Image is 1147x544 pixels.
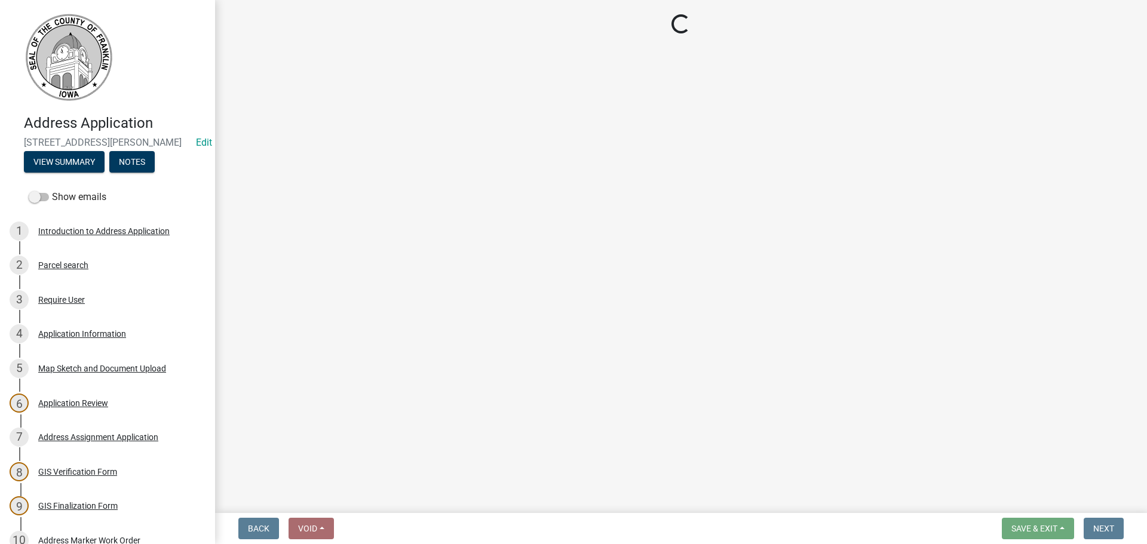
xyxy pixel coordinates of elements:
button: Next [1084,518,1124,539]
wm-modal-confirm: Notes [109,158,155,167]
div: GIS Finalization Form [38,502,118,510]
div: 7 [10,428,29,447]
div: Address Assignment Application [38,433,158,441]
button: Save & Exit [1002,518,1074,539]
div: 3 [10,290,29,309]
span: Next [1093,524,1114,533]
div: 1 [10,222,29,241]
span: Save & Exit [1011,524,1057,533]
div: Map Sketch and Document Upload [38,364,166,373]
div: Parcel search [38,261,88,269]
span: Back [248,524,269,533]
wm-modal-confirm: Edit Application Number [196,137,212,148]
button: View Summary [24,151,105,173]
div: 8 [10,462,29,481]
div: 9 [10,496,29,515]
h4: Address Application [24,115,206,132]
span: Void [298,524,317,533]
button: Back [238,518,279,539]
wm-modal-confirm: Summary [24,158,105,167]
div: Introduction to Address Application [38,227,170,235]
label: Show emails [29,190,106,204]
div: Require User [38,296,85,304]
div: 6 [10,394,29,413]
div: 4 [10,324,29,343]
button: Notes [109,151,155,173]
button: Void [289,518,334,539]
div: 2 [10,256,29,275]
div: GIS Verification Form [38,468,117,476]
a: Edit [196,137,212,148]
div: Application Information [38,330,126,338]
div: 5 [10,359,29,378]
img: Franklin County, Iowa [24,13,114,102]
div: Application Review [38,399,108,407]
span: [STREET_ADDRESS][PERSON_NAME] [24,137,191,148]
